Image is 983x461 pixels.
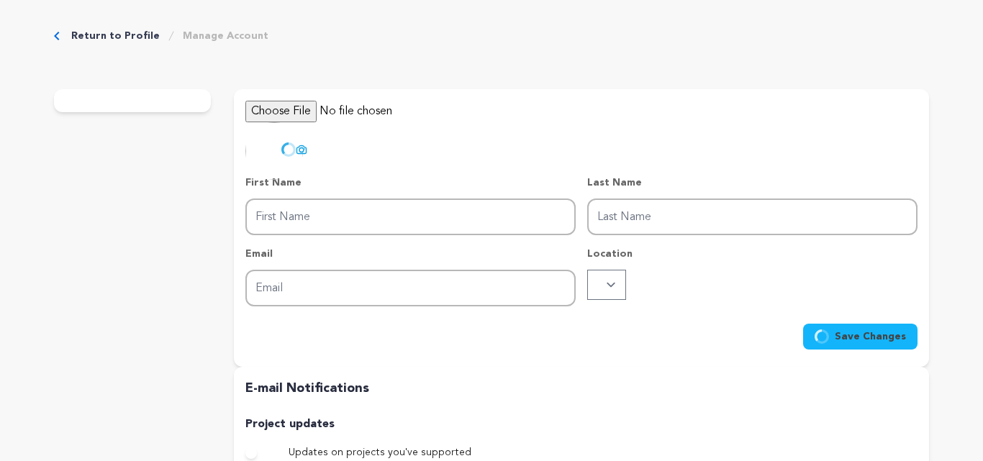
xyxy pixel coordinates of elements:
[803,324,918,350] button: Save Changes
[835,329,906,344] span: Save Changes
[245,175,576,190] p: First Name
[245,270,576,306] input: Email
[245,198,576,235] input: First Name
[245,378,918,399] p: E-mail Notifications
[245,247,576,261] p: Email
[71,29,160,43] a: Return to Profile
[587,247,918,261] p: Location
[54,29,929,43] div: Breadcrumb
[245,416,918,433] p: Project updates
[587,198,918,235] input: Last Name
[587,175,918,190] p: Last Name
[183,29,268,43] a: Manage Account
